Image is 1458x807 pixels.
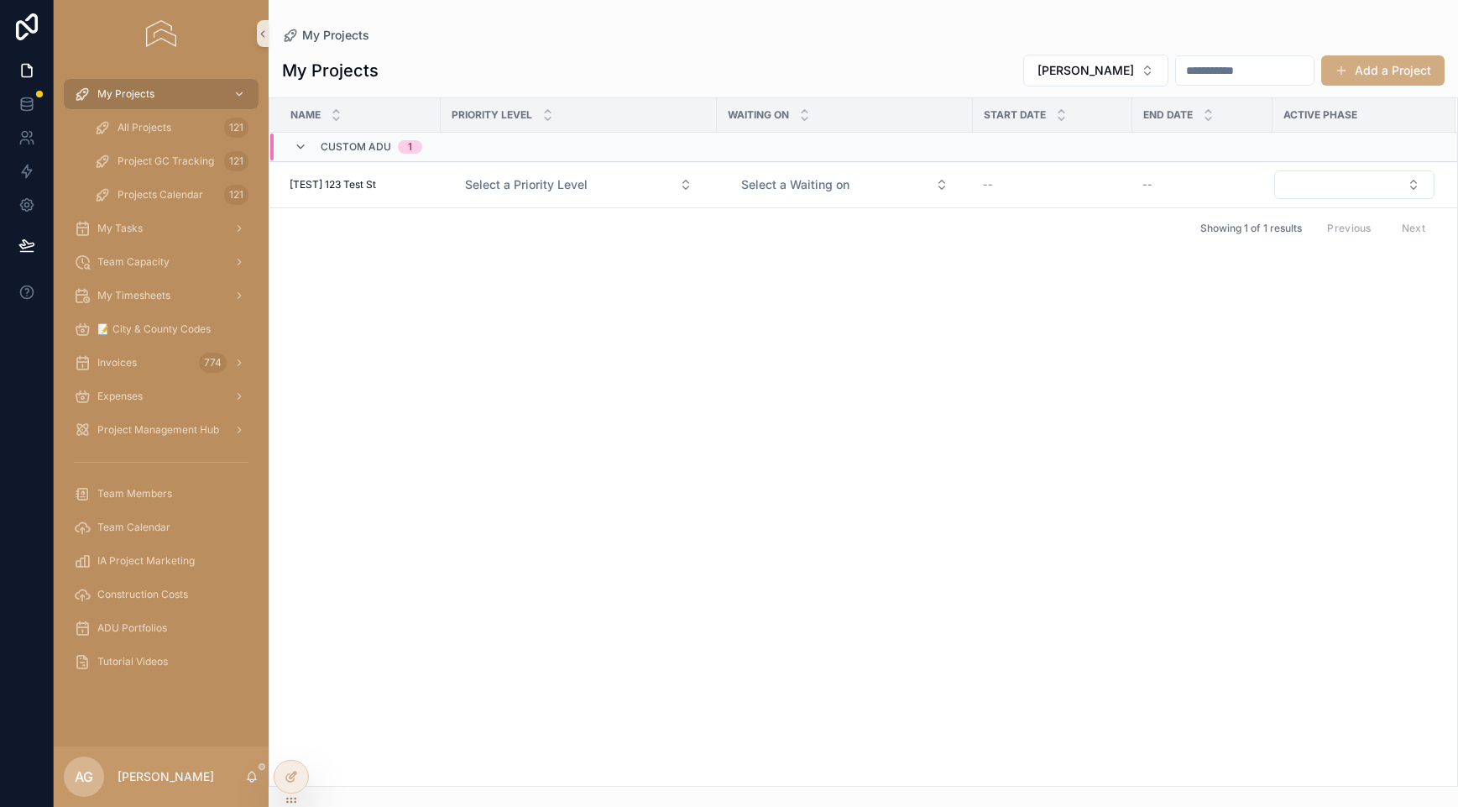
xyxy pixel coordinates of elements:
a: Select Button [451,169,707,201]
span: IA Project Marketing [97,554,195,568]
span: Construction Costs [97,588,188,601]
span: [TEST] 123 Test St [290,178,376,191]
a: ADU Portfolios [64,613,259,643]
span: Projects Calendar [118,188,203,202]
a: Invoices774 [64,348,259,378]
a: Project GC Tracking121 [84,146,259,176]
span: -- [1142,178,1152,191]
a: Team Members [64,479,259,509]
a: My Projects [282,27,369,44]
a: Project Management Hub [64,415,259,445]
a: My Projects [64,79,259,109]
a: 📝 City & County Codes [64,314,259,344]
span: Team Calendar [97,521,170,534]
p: [PERSON_NAME] [118,768,214,785]
span: Select a Waiting on [741,176,849,193]
span: Expenses [97,390,143,403]
span: -- [983,178,993,191]
a: Team Calendar [64,512,259,542]
span: Name [290,108,321,122]
a: Construction Costs [64,579,259,610]
span: My Tasks [97,222,143,235]
div: 121 [224,185,248,205]
span: [PERSON_NAME] [1037,62,1134,79]
div: 1 [408,140,412,154]
div: 774 [199,353,227,373]
span: All Projects [118,121,171,134]
span: Active Phase [1283,108,1357,122]
span: Invoices [97,356,137,369]
h1: My Projects [282,59,379,82]
span: My Projects [97,87,154,101]
a: Tutorial Videos [64,647,259,677]
a: IA Project Marketing [64,546,259,576]
button: Select Button [1274,170,1434,199]
div: 121 [224,118,248,138]
a: My Timesheets [64,280,259,311]
span: ADU Portfolios [97,621,167,635]
button: Add a Project [1321,55,1445,86]
div: 121 [224,151,248,171]
a: Projects Calendar121 [84,180,259,210]
span: My Timesheets [97,289,170,302]
button: Select Button [1023,55,1168,86]
span: My Projects [302,27,369,44]
a: -- [1142,178,1262,191]
a: [TEST] 123 Test St [290,178,431,191]
a: Select Button [727,169,963,201]
span: End Date [1143,108,1193,122]
span: Start Date [984,108,1046,122]
a: -- [983,178,1122,191]
button: Select Button [452,170,706,200]
span: Custom ADU [321,140,391,154]
span: Select a Priority Level [465,176,588,193]
span: Showing 1 of 1 results [1200,222,1302,235]
span: Team Capacity [97,255,170,269]
button: Select Button [728,170,962,200]
a: All Projects121 [84,113,259,143]
a: Expenses [64,381,259,411]
a: Team Capacity [64,247,259,277]
span: Project GC Tracking [118,155,214,168]
div: scrollable content [54,67,269,699]
a: Select Button [1273,170,1435,200]
span: 📝 City & County Codes [97,322,211,336]
span: Tutorial Videos [97,655,168,668]
span: AG [75,767,93,787]
span: Priority Level [452,108,532,122]
span: Project Management Hub [97,423,219,437]
a: My Tasks [64,213,259,244]
span: Waiting on [728,108,789,122]
span: Team Members [97,487,172,500]
img: App logo [146,20,175,47]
